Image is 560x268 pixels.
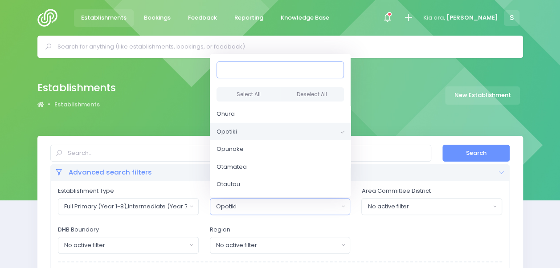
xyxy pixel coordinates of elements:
[216,241,339,250] div: No active filter
[58,237,199,254] button: No active filter
[361,198,502,215] button: No active filter
[368,202,490,211] div: No active filter
[50,164,510,180] div: Advanced search filters
[217,87,280,102] button: Select All
[445,86,520,105] a: New Establishment
[64,202,187,211] div: Full Primary (Year 1-8) , Intermediate (Year 7 & 8)
[217,145,244,154] span: Opunake
[54,100,100,109] a: Establishments
[58,225,99,234] label: DHB Boundary
[144,13,171,22] span: Bookings
[210,198,351,215] button: Opotiki
[64,241,187,250] div: No active filter
[37,82,116,94] h2: Establishments
[217,110,235,118] span: Ohura
[58,187,114,195] label: Establishment Type
[281,13,329,22] span: Knowledge Base
[58,198,199,215] button: Full Primary (Year 1-8), Intermediate (Year 7 & 8)
[217,162,247,171] span: Otamatea
[446,13,498,22] span: [PERSON_NAME]
[504,10,519,26] span: S
[423,13,445,22] span: Kia ora,
[234,13,263,22] span: Reporting
[37,9,63,27] img: Logo
[181,9,225,27] a: Feedback
[217,61,344,78] input: Search
[280,87,343,102] button: Deselect All
[210,237,351,254] button: No active filter
[74,9,134,27] a: Establishments
[227,9,271,27] a: Reporting
[216,202,339,211] div: Opotiki
[442,145,510,162] button: Search
[217,180,240,189] span: Otautau
[361,187,430,195] label: Area Committee District
[274,9,337,27] a: Knowledge Base
[81,13,127,22] span: Establishments
[57,40,511,53] input: Search for anything (like establishments, bookings, or feedback)
[217,127,237,136] span: Opotiki
[210,225,230,234] label: Region
[137,9,178,27] a: Bookings
[188,13,217,22] span: Feedback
